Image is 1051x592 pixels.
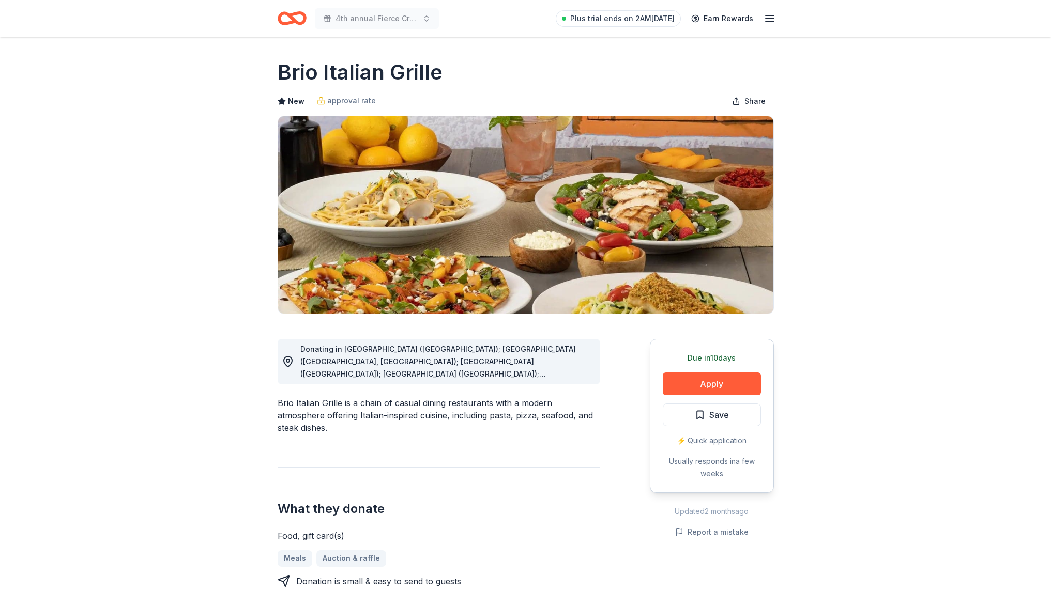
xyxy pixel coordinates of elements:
span: Share [744,95,766,107]
div: Brio Italian Grille is a chain of casual dining restaurants with a modern atmosphere offering Ita... [278,397,600,434]
h1: Brio Italian Grille [278,58,443,87]
div: ⚡️ Quick application [663,434,761,447]
button: Save [663,403,761,426]
span: Save [709,408,729,422]
a: Plus trial ends on 2AM[DATE] [556,10,681,27]
span: New [288,95,304,107]
div: Donation is small & easy to send to guests [296,575,461,587]
a: Earn Rewards [685,9,759,28]
a: approval rate [317,95,376,107]
div: Usually responds in a few weeks [663,455,761,480]
button: Apply [663,372,761,395]
div: Updated 2 months ago [650,505,774,518]
h2: What they donate [278,501,600,517]
button: Share [724,91,774,112]
button: Report a mistake [675,526,749,538]
span: Plus trial ends on 2AM[DATE] [570,12,675,25]
span: approval rate [327,95,376,107]
button: 4th annual Fierce Creatives [315,8,439,29]
a: Home [278,6,307,30]
span: 4th annual Fierce Creatives [336,12,418,25]
a: Auction & raffle [316,550,386,567]
span: Donating in [GEOGRAPHIC_DATA] ([GEOGRAPHIC_DATA]); [GEOGRAPHIC_DATA] ([GEOGRAPHIC_DATA], [GEOGRAP... [300,345,577,527]
div: Due in 10 days [663,352,761,364]
a: Meals [278,550,312,567]
img: Image for Brio Italian Grille [278,116,773,314]
div: Food, gift card(s) [278,529,600,542]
